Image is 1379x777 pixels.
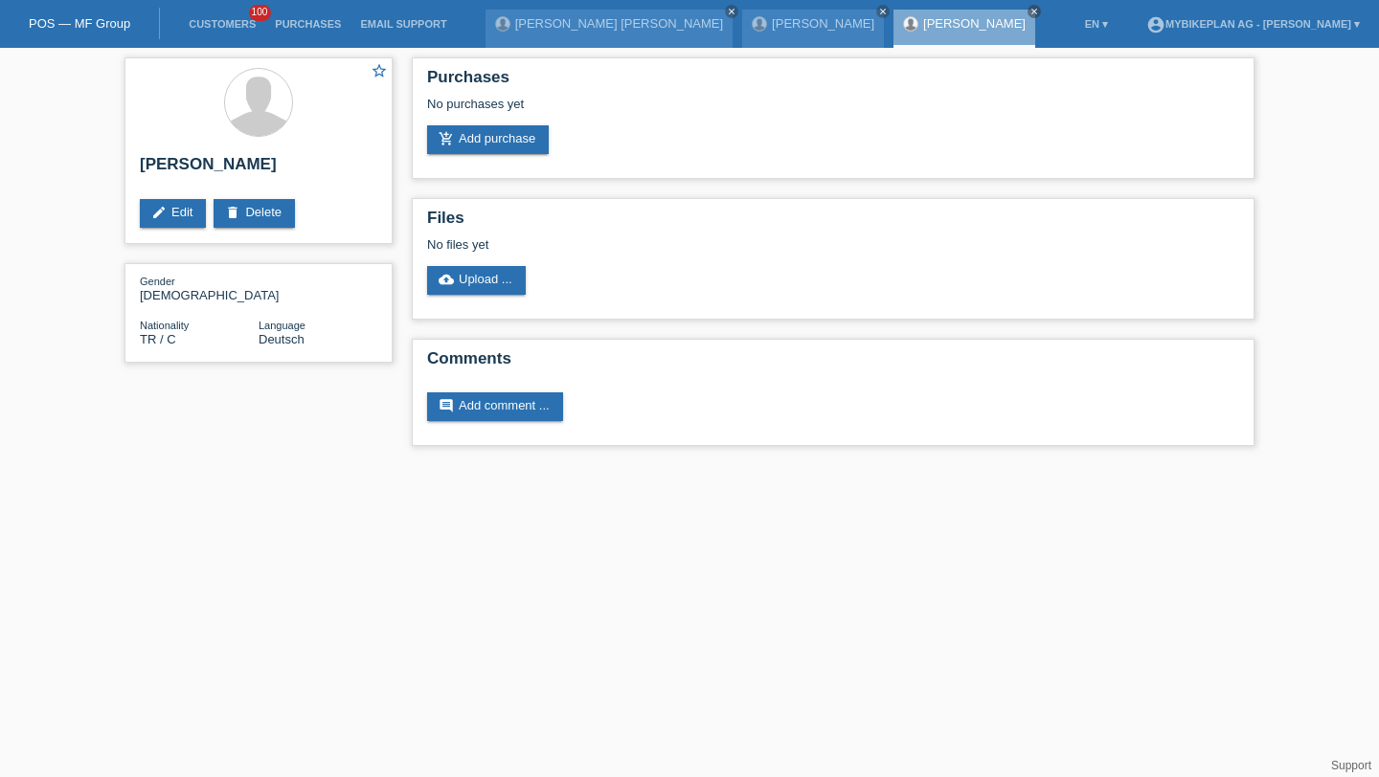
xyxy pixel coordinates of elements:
[427,349,1239,378] h2: Comments
[1331,759,1371,772] a: Support
[140,274,259,302] div: [DEMOGRAPHIC_DATA]
[439,272,454,287] i: cloud_upload
[179,18,265,30] a: Customers
[439,131,454,146] i: add_shopping_cart
[151,205,167,220] i: edit
[140,276,175,287] span: Gender
[214,199,295,228] a: deleteDelete
[140,332,176,346] span: Turkey / C / 24.08.1995
[350,18,456,30] a: Email Support
[727,7,736,16] i: close
[1137,18,1369,30] a: account_circleMybikeplan AG - [PERSON_NAME] ▾
[427,125,549,154] a: add_shopping_cartAdd purchase
[265,18,350,30] a: Purchases
[427,237,1012,252] div: No files yet
[140,199,206,228] a: editEdit
[249,5,272,21] span: 100
[1146,15,1165,34] i: account_circle
[140,320,189,331] span: Nationality
[1028,5,1041,18] a: close
[427,266,526,295] a: cloud_uploadUpload ...
[225,205,240,220] i: delete
[29,16,130,31] a: POS — MF Group
[439,398,454,413] i: comment
[1029,7,1039,16] i: close
[427,97,1239,125] div: No purchases yet
[371,62,388,82] a: star_border
[259,320,305,331] span: Language
[876,5,890,18] a: close
[371,62,388,79] i: star_border
[772,16,874,31] a: [PERSON_NAME]
[878,7,888,16] i: close
[427,209,1239,237] h2: Files
[1075,18,1118,30] a: EN ▾
[259,332,305,346] span: Deutsch
[427,68,1239,97] h2: Purchases
[923,16,1026,31] a: [PERSON_NAME]
[427,392,563,421] a: commentAdd comment ...
[140,155,377,184] h2: [PERSON_NAME]
[725,5,738,18] a: close
[515,16,723,31] a: [PERSON_NAME] [PERSON_NAME]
